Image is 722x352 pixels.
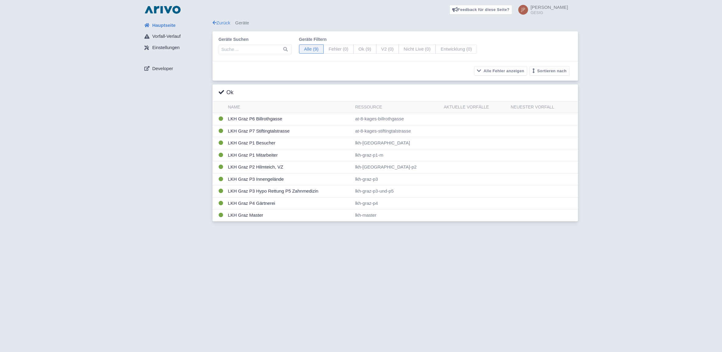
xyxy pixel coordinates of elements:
span: Vorfall-Verlauf [152,33,181,40]
td: lkh-master [353,209,441,221]
td: LKH Graz P2 Hilmteich, VZ [226,161,353,173]
a: Hauptseite [139,20,213,31]
a: Feedback für diese Seite? [449,5,512,15]
td: at-8-kages-billrothgasse [353,113,441,125]
th: Neuester Vorfall [508,101,578,113]
td: lkh-graz-p3-und-p5 [353,185,441,197]
td: at-8-kages-stiftingtalstrasse [353,125,441,137]
td: LKH Graz P1 Besucher [226,137,353,149]
span: Einstellungen [152,44,180,51]
span: Ok (9) [353,44,376,54]
small: GESIG [530,11,568,15]
a: Einstellungen [139,42,213,54]
td: LKH Graz P6 Billrothgasse [226,113,353,125]
div: Geräte [213,20,578,27]
td: LKH Graz P4 Gärtnerei [226,197,353,209]
td: lkh-graz-p3 [353,173,441,185]
img: logo [143,5,182,15]
th: Aktuelle Vorfälle [441,101,508,113]
span: V2 (0) [376,44,399,54]
label: Geräte filtern [299,36,477,43]
td: LKH Graz P7 Stiftingtalstrasse [226,125,353,137]
a: Vorfall-Verlauf [139,31,213,42]
th: Name [226,101,353,113]
a: Zurück [213,20,231,25]
span: Entwicklung (0) [435,44,477,54]
td: lkh-graz-p4 [353,197,441,209]
td: lkh-[GEOGRAPHIC_DATA] [353,137,441,149]
a: [PERSON_NAME] GESIG [515,5,568,15]
button: Sortieren nach [530,66,569,76]
h3: Ok [219,89,234,96]
button: Alle Fehler anzeigen [474,66,527,76]
label: Geräte suchen [219,36,292,43]
td: lkh-graz-p1-m [353,149,441,161]
span: Hauptseite [152,22,176,29]
td: LKH Graz P1 Mitarbeiter [226,149,353,161]
td: LKH Graz P3 Hypo Rettung P5 Zahnmedizin [226,185,353,197]
span: Alle (9) [299,44,324,54]
td: lkh-[GEOGRAPHIC_DATA]-p2 [353,161,441,173]
td: LKH Graz Master [226,209,353,221]
td: LKH Graz P3 Innengelände [226,173,353,185]
input: Suche… [219,44,292,54]
span: Nicht Live (0) [399,44,436,54]
span: [PERSON_NAME] [530,5,568,10]
a: Developer [139,63,213,74]
th: Ressource [353,101,441,113]
span: Developer [152,65,173,72]
span: Fehler (0) [323,44,354,54]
